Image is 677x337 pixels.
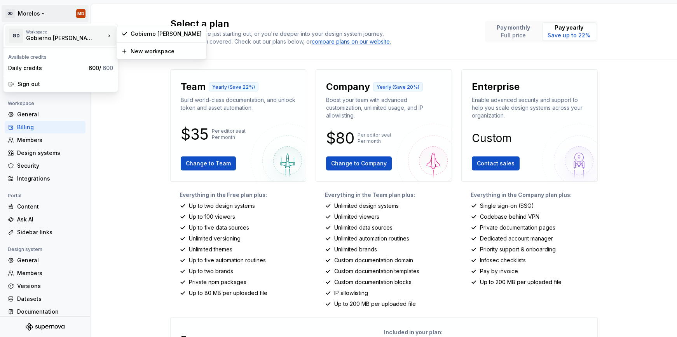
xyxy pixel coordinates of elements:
[131,47,202,55] div: New workspace
[26,30,105,34] div: Workspace
[9,29,23,43] div: GD
[26,34,92,42] div: Gobierno [PERSON_NAME]
[8,64,85,72] div: Daily credits
[131,30,202,38] div: Gobierno [PERSON_NAME]
[103,65,113,71] span: 600
[89,65,113,71] span: 600 /
[17,80,113,88] div: Sign out
[5,49,116,62] div: Available credits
